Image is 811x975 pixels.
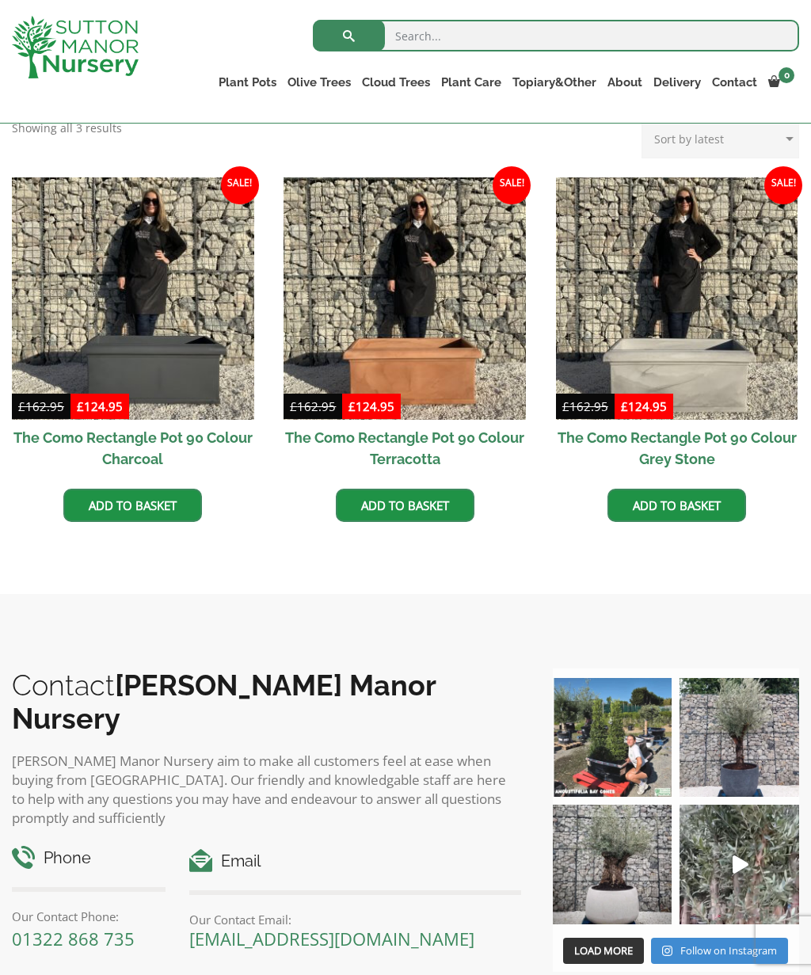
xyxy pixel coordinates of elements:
span: Sale! [221,166,259,204]
img: Check out this beauty we potted at our nursery today ❤️‍🔥 A huge, ancient gnarled Olive tree plan... [553,805,672,924]
p: Our Contact Phone: [12,907,166,926]
span: £ [77,398,84,414]
a: Contact [706,71,763,93]
a: Add to basket: “The Como Rectangle Pot 90 Colour Terracotta” [336,489,474,522]
a: Sale! The Como Rectangle Pot 90 Colour Grey Stone [556,177,798,477]
img: A beautiful multi-stem Spanish Olive tree potted in our luxurious fibre clay pots 😍😍 [680,678,799,798]
p: [PERSON_NAME] Manor Nursery aim to make all customers feel at ease when buying from [GEOGRAPHIC_D... [12,752,521,828]
a: Play [680,805,799,924]
span: £ [621,398,628,414]
a: Plant Care [436,71,507,93]
span: Follow on Instagram [680,943,777,958]
svg: Play [733,855,748,874]
bdi: 162.95 [18,398,64,414]
a: Topiary&Other [507,71,602,93]
p: Showing all 3 results [12,119,122,138]
img: New arrivals Monday morning of beautiful olive trees 🤩🤩 The weather is beautiful this summer, gre... [680,805,799,924]
bdi: 124.95 [77,398,123,414]
img: Our elegant & picturesque Angustifolia Cones are an exquisite addition to your Bay Tree collectio... [553,678,672,798]
a: About [602,71,648,93]
a: Sale! The Como Rectangle Pot 90 Colour Terracotta [284,177,526,477]
h4: Email [189,849,520,874]
span: £ [562,398,569,414]
img: The Como Rectangle Pot 90 Colour Charcoal [12,177,254,420]
img: The Como Rectangle Pot 90 Colour Grey Stone [556,177,798,420]
span: 0 [779,67,794,83]
span: Load More [574,943,633,958]
img: logo [12,16,139,78]
h2: The Como Rectangle Pot 90 Colour Terracotta [284,420,526,477]
span: £ [348,398,356,414]
a: 01322 868 735 [12,927,135,950]
p: Our Contact Email: [189,910,520,929]
a: 0 [763,71,799,93]
b: [PERSON_NAME] Manor Nursery [12,668,436,735]
a: Cloud Trees [356,71,436,93]
span: £ [290,398,297,414]
input: Search... [313,20,799,51]
bdi: 124.95 [348,398,394,414]
h2: Contact [12,668,521,735]
button: Load More [563,938,644,965]
img: The Como Rectangle Pot 90 Colour Terracotta [284,177,526,420]
a: Sale! The Como Rectangle Pot 90 Colour Charcoal [12,177,254,477]
h4: Phone [12,846,166,870]
a: Instagram Follow on Instagram [651,938,788,965]
a: Olive Trees [282,71,356,93]
span: Sale! [493,166,531,204]
h2: The Como Rectangle Pot 90 Colour Charcoal [12,420,254,477]
h2: The Como Rectangle Pot 90 Colour Grey Stone [556,420,798,477]
bdi: 162.95 [290,398,336,414]
a: Add to basket: “The Como Rectangle Pot 90 Colour Charcoal” [63,489,202,522]
a: Plant Pots [213,71,282,93]
a: [EMAIL_ADDRESS][DOMAIN_NAME] [189,927,474,950]
svg: Instagram [662,945,672,957]
bdi: 124.95 [621,398,667,414]
select: Shop order [642,119,799,158]
a: Add to basket: “The Como Rectangle Pot 90 Colour Grey Stone” [607,489,746,522]
a: Delivery [648,71,706,93]
bdi: 162.95 [562,398,608,414]
span: Sale! [764,166,802,204]
span: £ [18,398,25,414]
